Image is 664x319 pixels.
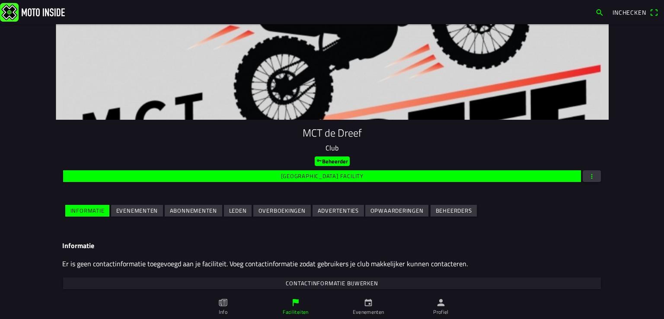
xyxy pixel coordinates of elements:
p: Er is geen contactinformatie toegevoegd aan je faciliteit. Voeg contactinformatie zodat gebruiker... [62,258,602,269]
ion-icon: key [316,158,322,163]
ion-button: [GEOGRAPHIC_DATA] facility [63,170,581,182]
ion-button: Advertenties [313,205,364,217]
ion-button: Leden [224,205,252,217]
ion-button: Opwaarderingen [365,205,428,217]
h1: MCT de Dreef [62,127,602,139]
ion-button: Beheerders [431,205,477,217]
span: Inchecken [613,8,646,17]
ion-icon: person [436,298,446,307]
ion-button: Abonnementen [165,205,222,217]
ion-icon: paper [218,298,228,307]
ion-label: Info [219,308,227,316]
ion-icon: flag [291,298,300,307]
a: Incheckenqr scanner [608,5,662,19]
ion-badge: Beheerder [315,156,350,166]
ion-icon: calendar [364,298,373,307]
ion-button: Contactinformatie bijwerken [63,278,601,289]
ion-button: Overboekingen [253,205,311,217]
p: Club [62,143,602,153]
ion-label: Evenementen [353,308,384,316]
ion-label: Faciliteiten [283,308,308,316]
a: search [591,5,608,19]
ion-button: Informatie [65,205,109,217]
ion-label: Profiel [433,308,449,316]
ion-button: Evenementen [111,205,163,217]
h3: Informatie [62,242,602,250]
